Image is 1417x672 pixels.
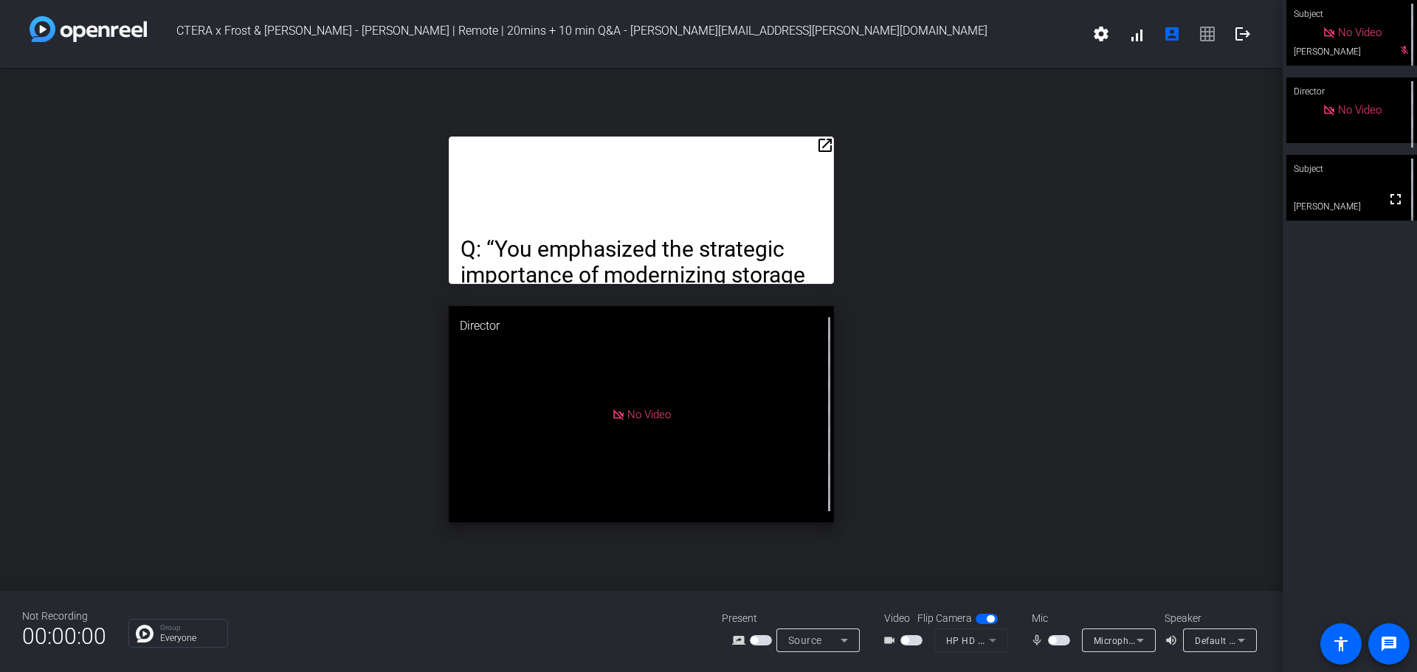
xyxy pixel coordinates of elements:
div: Subject [1286,155,1417,183]
img: Chat Icon [136,625,154,642]
mat-icon: account_box [1163,25,1181,43]
mat-icon: videocam_outline [883,631,900,649]
p: Everyone [160,634,220,642]
span: 00:00:00 [22,618,106,654]
span: No Video [1338,103,1382,117]
mat-icon: message [1380,635,1398,653]
div: Not Recording [22,609,106,624]
mat-icon: accessibility [1332,635,1350,653]
p: Q: “You emphasized the strategic importance of modernizing storage to support business goals. Cou... [461,236,821,418]
span: No Video [627,407,671,420]
div: Speaker [1165,611,1253,626]
span: Flip Camera [917,611,972,626]
mat-icon: volume_up [1165,631,1182,649]
span: Source [788,634,822,646]
mat-icon: fullscreen [1387,190,1404,208]
mat-icon: settings [1092,25,1110,43]
span: CTERA x Frost & [PERSON_NAME] - [PERSON_NAME] | Remote | 20mins + 10 min Q&A - [PERSON_NAME][EMAI... [147,16,1083,52]
mat-icon: screen_share_outline [732,631,750,649]
span: No Video [1338,26,1382,39]
span: Default - AirPods [1195,634,1269,646]
span: Video [884,611,910,626]
mat-icon: logout [1234,25,1252,43]
img: white-gradient.svg [30,16,147,42]
mat-icon: mic_none [1030,631,1048,649]
div: Present [722,611,869,626]
button: signal_cellular_alt [1119,16,1154,52]
div: Mic [1017,611,1165,626]
div: Director [449,306,833,346]
div: Director [1286,77,1417,105]
mat-icon: open_in_new [816,136,834,154]
p: Group [160,624,220,631]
